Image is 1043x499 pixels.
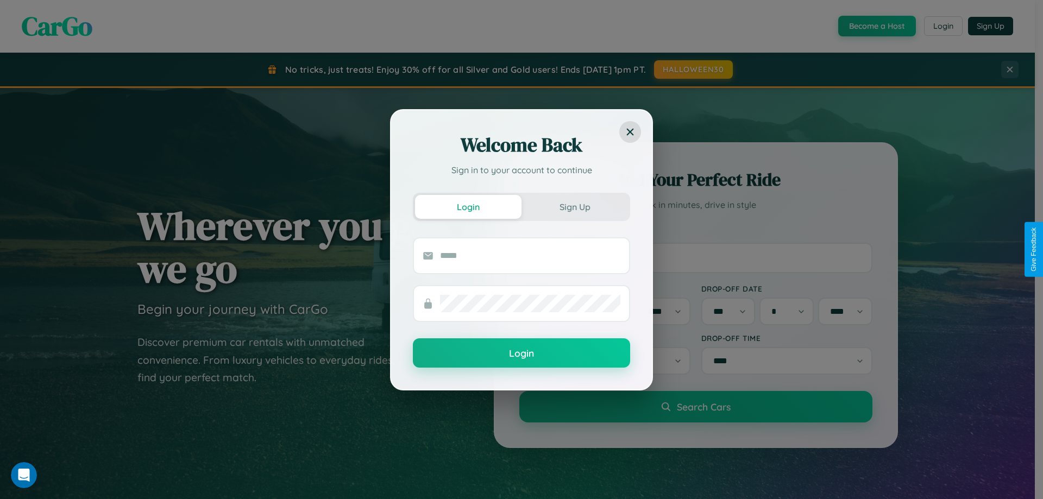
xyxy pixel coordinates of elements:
[415,195,521,219] button: Login
[1030,228,1038,271] div: Give Feedback
[521,195,628,219] button: Sign Up
[413,163,630,176] p: Sign in to your account to continue
[413,132,630,158] h2: Welcome Back
[413,338,630,368] button: Login
[11,462,37,488] iframe: Intercom live chat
